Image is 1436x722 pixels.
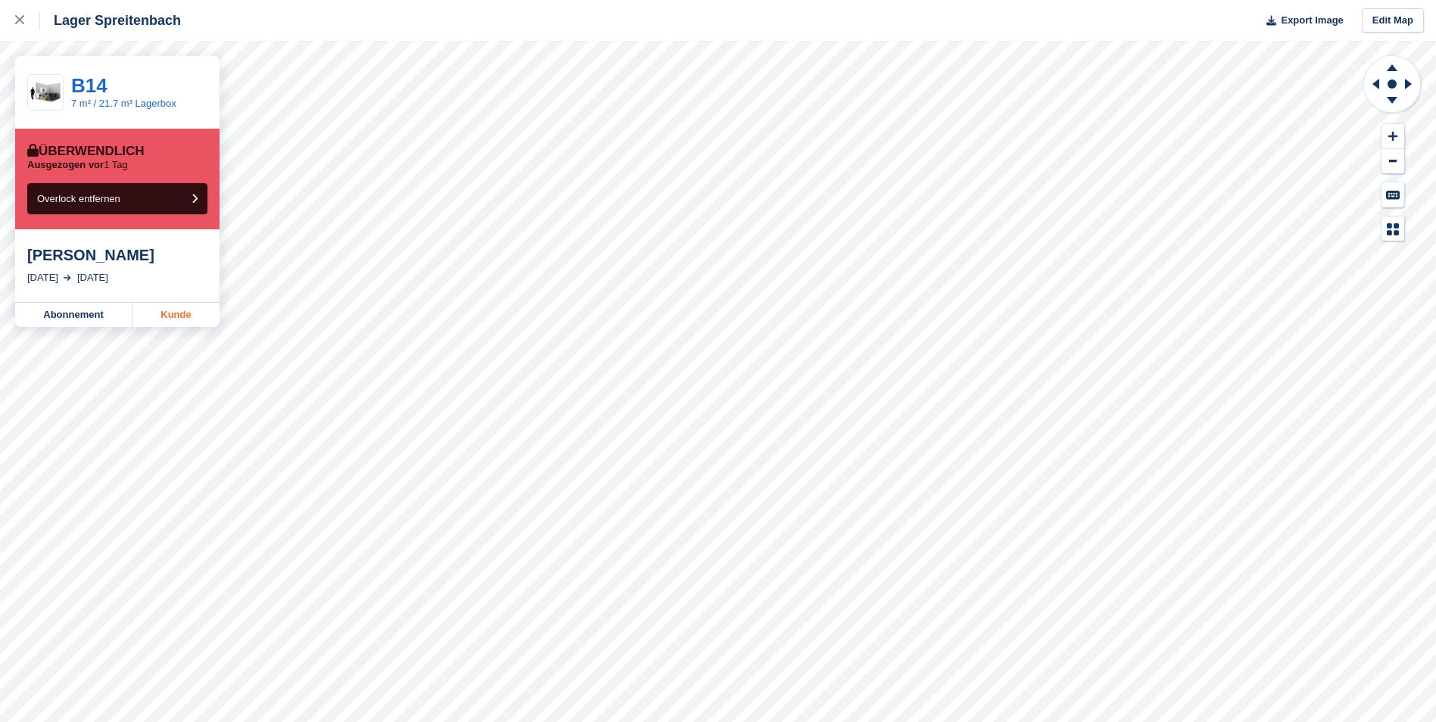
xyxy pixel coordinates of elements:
button: Overlock entfernen [27,183,207,214]
a: Abonnement [15,303,132,327]
a: 7 m² / 21.7 m³ Lagerbox [71,98,176,109]
a: Kunde [132,303,220,327]
span: Ausgezogen vor [27,159,104,170]
button: Zoom Out [1381,149,1404,174]
div: [DATE] [27,270,58,285]
a: B14 [71,74,107,97]
button: Keyboard Shortcuts [1381,182,1404,207]
div: [PERSON_NAME] [27,246,207,264]
button: Map Legend [1381,216,1404,241]
div: [DATE] [77,270,108,285]
p: 1 Tag [27,159,128,171]
img: arrow-right-light-icn-cde0832a797a2874e46488d9cf13f60e5c3a73dbe684e267c42b8395dfbc2abf.svg [64,275,71,281]
div: Überwendlich [27,144,144,159]
a: Edit Map [1362,8,1424,33]
span: Export Image [1281,13,1343,28]
img: 7,0%20qm-unit.jpg [28,79,63,106]
button: Zoom In [1381,124,1404,149]
span: Overlock entfernen [37,193,120,204]
button: Export Image [1257,8,1344,33]
div: Lager Spreitenbach [40,11,181,30]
